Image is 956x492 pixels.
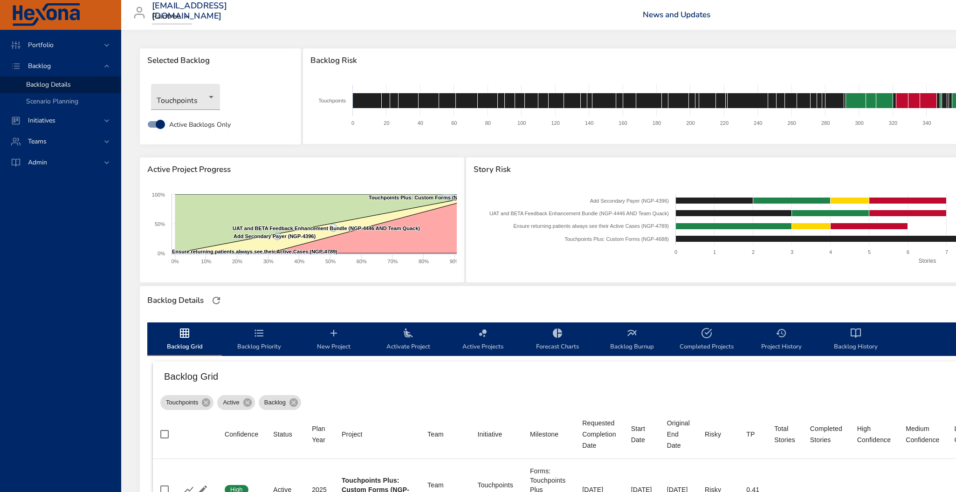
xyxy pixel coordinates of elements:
div: Backlog [259,395,301,410]
a: News and Updates [643,9,710,20]
div: Original End Date [667,417,690,451]
span: Active Project Progress [147,165,457,174]
div: TP [746,429,755,440]
span: Selected Backlog [147,56,294,65]
span: Teams [21,137,54,146]
text: Ensure returning patients always see their Active Cases (NGP-4789) [513,223,669,229]
span: Milestone [530,429,567,440]
span: Backlog Burnup [600,328,664,352]
text: Stories [918,258,935,264]
img: Hexona [11,3,81,27]
text: 0% [172,259,179,264]
div: Medium Confidence [906,423,939,445]
text: 2 [752,249,755,255]
text: 80% [419,259,429,264]
text: 80 [485,120,490,126]
div: Sort [478,429,502,440]
span: Active [217,398,245,407]
div: Sort [312,423,327,445]
span: Backlog Details [26,80,71,89]
div: Sort [225,429,258,440]
div: Sort [746,429,755,440]
text: 280 [821,120,830,126]
text: 10% [201,259,211,264]
div: Risky [705,429,721,440]
text: 260 [787,120,796,126]
span: Active Projects [451,328,515,352]
text: UAT and BETA Feedback Enhancement Bundle (NGP-4446 AND Team Quack) [489,211,669,216]
div: Initiative [478,429,502,440]
text: Add Secondary Payer (NGP-4396) [590,198,668,204]
span: New Project [302,328,365,352]
span: Forecast Charts [526,328,589,352]
text: 120 [551,120,559,126]
text: 0% [158,251,165,256]
text: 320 [889,120,897,126]
div: Sort [774,423,795,445]
span: Active Backlogs Only [169,120,231,130]
text: Ensure returning patients always see their Active Cases (NGP-4789) [172,249,337,254]
span: Plan Year [312,423,327,445]
span: Backlog [259,398,291,407]
text: 30% [263,259,274,264]
text: 60 [451,120,457,126]
text: UAT and BETA Feedback Enhancement Bundle (NGP-4446 AND Team Quack) [233,225,420,231]
text: 340 [922,120,931,126]
span: Completed Projects [675,328,738,352]
div: Sort [342,429,363,440]
div: Total Stories [774,423,795,445]
div: Touchpoints [160,395,213,410]
text: 4 [829,249,832,255]
span: Project [342,429,413,440]
div: Touchpoints [151,84,220,110]
span: Project History [750,328,813,352]
span: Touchpoints [160,398,204,407]
div: High Confidence [857,423,891,445]
text: Touchpoints [318,98,346,103]
div: Status [273,429,292,440]
text: 20 [384,120,389,126]
div: Active [217,395,254,410]
div: Sort [906,423,939,445]
span: Backlog Priority [227,328,291,352]
div: Sort [582,417,616,451]
text: 0 [674,249,677,255]
span: Status [273,429,297,440]
text: 3 [791,249,793,255]
div: Confidence [225,429,258,440]
h3: [EMAIL_ADDRESS][DOMAIN_NAME] [152,1,227,21]
div: Sort [857,423,891,445]
span: Scenario Planning [26,97,78,106]
div: Sort [810,423,842,445]
text: 140 [585,120,593,126]
div: Backlog Details [144,293,206,308]
text: 7 [945,249,948,255]
div: Project [342,429,363,440]
text: Touchpoints Plus: Custom Forms (NGP-4688) [369,195,480,200]
span: Requested Completion Date [582,417,616,451]
span: Risky [705,429,731,440]
text: 50% [325,259,336,264]
text: 6 [907,249,909,255]
text: 0 [351,120,354,126]
text: 40% [294,259,304,264]
span: Backlog History [824,328,887,352]
div: Milestone [530,429,558,440]
text: 1 [713,249,716,255]
text: 220 [720,120,728,126]
text: 20% [232,259,242,264]
span: Start Date [631,423,652,445]
div: Sort [667,417,690,451]
span: Completed Stories [810,423,842,445]
span: Backlog [21,61,58,70]
text: Touchpoints Plus: Custom Forms (NGP-4688) [564,236,669,242]
span: Team [427,429,462,440]
div: Sort [530,429,558,440]
div: Sort [631,423,652,445]
text: 300 [855,120,863,126]
span: Admin [21,158,55,167]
